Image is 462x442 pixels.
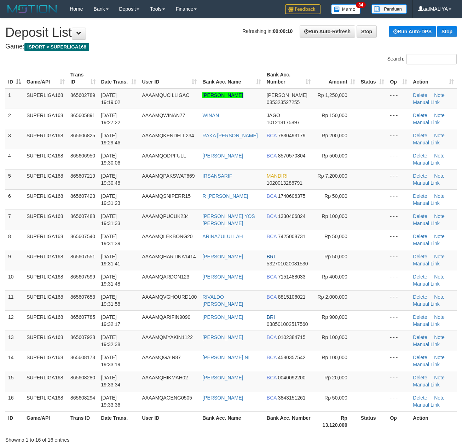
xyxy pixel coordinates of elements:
span: [DATE] 19:31:33 [101,213,121,226]
a: [PERSON_NAME] [202,334,243,340]
span: [DATE] 19:31:41 [101,254,121,266]
span: [PERSON_NAME] [267,92,307,98]
a: [PERSON_NAME] [202,254,243,259]
td: SUPERLIGA168 [24,371,68,391]
span: Copy 7830493179 to clipboard [278,133,306,138]
td: - - - [387,331,410,351]
th: Action [410,411,457,431]
img: MOTION_logo.png [5,4,59,14]
th: Rp 13.120.000 [313,411,358,431]
span: [DATE] 19:33:34 [101,375,121,388]
a: Manual Link [413,220,440,226]
span: [DATE] 19:31:48 [101,274,121,287]
span: [DATE] 19:31:39 [101,234,121,246]
span: MANDIRI [267,173,288,179]
span: BCA [267,294,277,300]
td: 8 [5,230,24,250]
a: [PERSON_NAME] [202,153,243,159]
span: AAAAMQARDON123 [142,274,189,280]
span: Copy 038501002517560 to clipboard [267,321,308,327]
td: 5 [5,169,24,189]
a: Manual Link [413,180,440,186]
span: Rp 100,000 [322,355,347,360]
span: Rp 1,250,000 [318,92,347,98]
span: AAAAMQUCILLIGAC [142,92,189,98]
a: Delete [413,234,427,239]
a: Note [434,375,445,380]
span: [DATE] 19:33:36 [101,395,121,408]
img: Feedback.jpg [285,4,320,14]
a: [PERSON_NAME] YOS [PERSON_NAME] [202,213,255,226]
a: Run Auto-Refresh [300,25,355,38]
td: - - - [387,169,410,189]
label: Search: [387,54,457,64]
a: Manual Link [413,382,440,388]
td: SUPERLIGA168 [24,209,68,230]
h4: Game: [5,43,457,50]
span: Copy 0040092200 to clipboard [278,375,306,380]
td: 16 [5,391,24,411]
td: 1 [5,88,24,109]
span: AAAAMQHIKMAH02 [142,375,188,380]
span: AAAAMQWINAN77 [142,113,185,118]
span: 865607488 [70,213,95,219]
th: User ID [139,411,200,431]
a: Note [434,113,445,118]
span: [DATE] 19:29:46 [101,133,121,145]
a: Manual Link [413,301,440,307]
span: 865606950 [70,153,95,159]
span: [DATE] 19:19:02 [101,92,121,105]
td: 4 [5,149,24,169]
span: 865607423 [70,193,95,199]
span: Rp 7,200,000 [318,173,347,179]
span: Rp 50,000 [324,234,347,239]
th: Status: activate to sort column ascending [358,68,387,88]
span: Rp 900,000 [322,314,347,320]
a: Delete [413,173,427,179]
a: Note [434,314,445,320]
span: Copy 3843151261 to clipboard [278,395,306,401]
td: SUPERLIGA168 [24,290,68,310]
td: 12 [5,310,24,331]
span: 865607551 [70,254,95,259]
a: Manual Link [413,281,440,287]
span: 865607599 [70,274,95,280]
span: Copy 085323527255 to clipboard [267,99,300,105]
span: 34 [356,2,365,8]
a: [PERSON_NAME] [202,375,243,380]
img: Button%20Memo.svg [331,4,361,14]
a: Manual Link [413,402,440,408]
a: Note [434,355,445,360]
span: Rp 100,000 [322,334,347,340]
td: 15 [5,371,24,391]
a: Manual Link [413,362,440,367]
th: Trans ID [68,411,98,431]
td: SUPERLIGA168 [24,189,68,209]
td: SUPERLIGA168 [24,250,68,270]
td: - - - [387,88,410,109]
span: 865607928 [70,334,95,340]
span: Rp 50,000 [324,193,347,199]
span: Rp 20,000 [324,375,347,380]
td: - - - [387,391,410,411]
a: Delete [413,375,427,380]
td: 11 [5,290,24,310]
span: AAAAMQODPFULL [142,153,186,159]
span: BRI [267,254,275,259]
td: - - - [387,109,410,129]
td: 2 [5,109,24,129]
a: Note [434,92,445,98]
a: [PERSON_NAME] [202,92,243,98]
a: Delete [413,314,427,320]
a: Delete [413,334,427,340]
td: 14 [5,351,24,371]
h1: Deposit List [5,25,457,40]
span: Copy 8570570804 to clipboard [278,153,306,159]
th: Game/API: activate to sort column ascending [24,68,68,88]
td: 7 [5,209,24,230]
span: Copy 532701020081530 to clipboard [267,261,308,266]
a: IRSANSARIF [202,173,232,179]
a: Note [434,213,445,219]
th: Status [358,411,387,431]
a: Note [434,133,445,138]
